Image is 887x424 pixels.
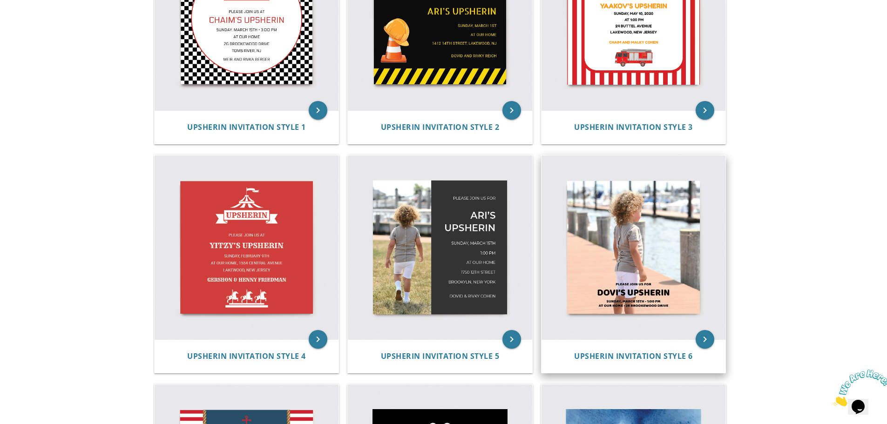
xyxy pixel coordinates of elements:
[574,351,693,361] span: Upsherin Invitation Style 6
[829,366,887,410] iframe: chat widget
[381,123,500,132] a: Upsherin Invitation Style 2
[574,352,693,361] a: Upsherin Invitation Style 6
[696,330,714,349] a: keyboard_arrow_right
[381,122,500,132] span: Upsherin Invitation Style 2
[187,123,306,132] a: Upsherin Invitation Style 1
[4,4,61,40] img: Chat attention grabber
[696,101,714,120] a: keyboard_arrow_right
[574,123,693,132] a: Upsherin Invitation Style 3
[542,155,726,340] img: Upsherin Invitation Style 6
[381,351,500,361] span: Upsherin Invitation Style 5
[309,330,327,349] a: keyboard_arrow_right
[574,122,693,132] span: Upsherin Invitation Style 3
[187,122,306,132] span: Upsherin Invitation Style 1
[187,351,306,361] span: Upsherin Invitation Style 4
[309,101,327,120] a: keyboard_arrow_right
[187,352,306,361] a: Upsherin Invitation Style 4
[502,330,521,349] a: keyboard_arrow_right
[155,155,339,340] img: Upsherin Invitation Style 4
[502,101,521,120] a: keyboard_arrow_right
[381,352,500,361] a: Upsherin Invitation Style 5
[348,155,532,340] img: Upsherin Invitation Style 5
